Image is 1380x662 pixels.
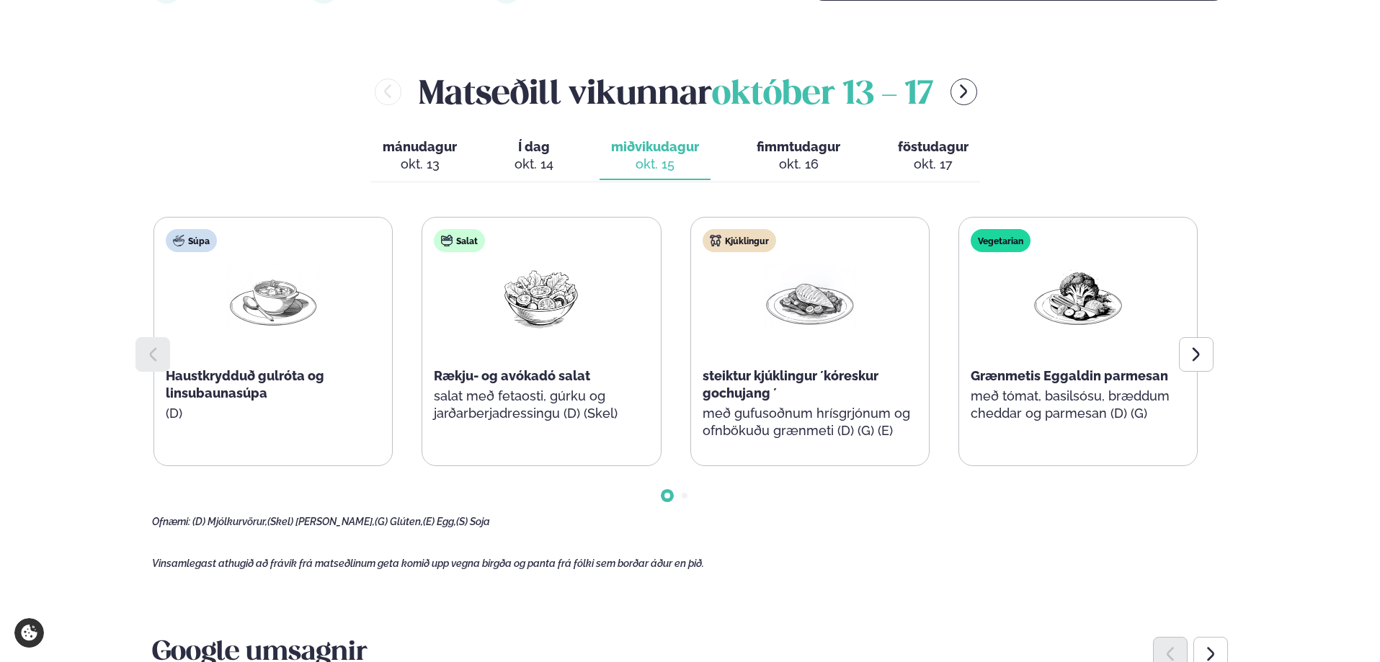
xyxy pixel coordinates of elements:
div: okt. 14 [515,156,553,173]
button: fimmtudagur okt. 16 [745,133,852,180]
div: Kjúklingur [703,229,776,252]
span: fimmtudagur [757,139,840,154]
span: Rækju- og avókadó salat [434,368,590,383]
span: (Skel) [PERSON_NAME], [267,516,375,527]
img: Chicken-breast.png [764,264,856,331]
p: með gufusoðnum hrísgrjónum og ofnbökuðu grænmeti (D) (G) (E) [703,405,917,439]
p: salat með fetaosti, gúrku og jarðarberjadressingu (D) (Skel) [434,388,649,422]
span: Grænmetis Eggaldin parmesan [971,368,1168,383]
span: (S) Soja [456,516,490,527]
button: mánudagur okt. 13 [371,133,468,180]
span: (G) Glúten, [375,516,423,527]
img: soup.svg [173,235,184,246]
span: Haustkrydduð gulróta og linsubaunasúpa [166,368,324,401]
button: föstudagur okt. 17 [886,133,980,180]
h2: Matseðill vikunnar [419,68,933,115]
img: Salad.png [495,264,587,331]
div: okt. 16 [757,156,840,173]
button: Í dag okt. 14 [503,133,565,180]
a: Cookie settings [14,618,44,648]
span: Go to slide 2 [682,493,687,498]
span: miðvikudagur [611,139,699,154]
span: steiktur kjúklingur ´kóreskur gochujang ´ [703,368,878,401]
button: menu-btn-right [951,79,977,105]
button: miðvikudagur okt. 15 [600,133,711,180]
span: (D) Mjólkurvörur, [192,516,267,527]
div: okt. 13 [383,156,457,173]
div: Súpa [166,229,217,252]
span: (E) Egg, [423,516,456,527]
div: Salat [434,229,485,252]
img: chicken.svg [710,235,721,246]
div: Vegetarian [971,229,1030,252]
span: Vinsamlegast athugið að frávik frá matseðlinum geta komið upp vegna birgða og panta frá fólki sem... [152,558,704,569]
button: menu-btn-left [375,79,401,105]
div: okt. 17 [898,156,969,173]
span: Í dag [515,138,553,156]
p: (D) [166,405,380,422]
span: mánudagur [383,139,457,154]
img: Soup.png [227,264,319,331]
span: október 13 - 17 [712,79,933,111]
span: föstudagur [898,139,969,154]
p: með tómat, basilsósu, bræddum cheddar og parmesan (D) (G) [971,388,1185,422]
span: Ofnæmi: [152,516,190,527]
span: Go to slide 1 [664,493,670,498]
img: salad.svg [441,235,453,246]
div: okt. 15 [611,156,699,173]
img: Vegan.png [1032,264,1124,331]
